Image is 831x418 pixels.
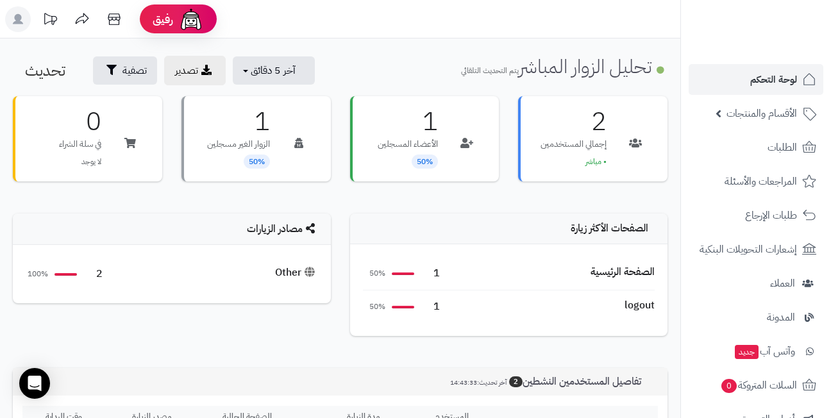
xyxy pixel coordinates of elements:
[689,268,823,299] a: العملاء
[164,56,226,85] a: تصدير
[509,376,523,387] span: 2
[745,206,797,224] span: طلبات الإرجاع
[363,268,385,279] span: 50%
[734,342,795,360] span: وآتس آب
[26,223,318,235] h4: مصادر الزيارات
[363,223,655,235] h4: الصفحات الأكثر زيارة
[233,56,315,85] button: آخر 5 دقائق
[178,6,204,32] img: ai-face.png
[363,301,385,312] span: 50%
[770,274,795,292] span: العملاء
[244,155,270,169] span: 50%
[725,172,797,190] span: المراجعات والأسئلة
[25,59,65,82] span: تحديث
[122,63,147,78] span: تصفية
[421,266,440,281] span: 1
[689,64,823,95] a: لوحة التحكم
[461,65,519,76] small: يتم التحديث التلقائي
[689,200,823,231] a: طلبات الإرجاع
[59,138,101,151] p: في سلة الشراء
[441,376,658,388] h3: تفاصيل المستخدمين النشطين
[689,234,823,265] a: إشعارات التحويلات البنكية
[720,376,797,394] span: السلات المتروكة
[83,267,103,281] span: 2
[541,138,607,151] p: إجمالي المستخدمين
[207,138,270,151] p: الزوار الغير مسجلين
[81,156,101,167] span: لا يوجد
[750,71,797,88] span: لوحة التحكم
[450,378,507,387] small: آخر تحديث:
[726,104,797,122] span: الأقسام والمنتجات
[700,240,797,258] span: إشعارات التحويلات البنكية
[591,265,655,280] div: الصفحة الرئيسية
[689,336,823,367] a: وآتس آبجديد
[93,56,157,85] button: تصفية
[461,56,667,77] h1: تحليل الزوار المباشر
[689,302,823,333] a: المدونة
[585,156,607,167] span: • مباشر
[153,12,173,27] span: رفيق
[412,155,438,169] span: 50%
[15,56,86,85] button: تحديث
[251,63,296,78] span: آخر 5 دقائق
[421,299,440,314] span: 1
[768,138,797,156] span: الطلبات
[721,379,737,393] span: 0
[378,109,438,135] h3: 1
[275,265,318,280] div: Other
[450,378,477,387] span: 14:43:33
[689,370,823,401] a: السلات المتروكة0
[26,269,48,280] span: 100%
[689,132,823,163] a: الطلبات
[19,368,50,399] div: Open Intercom Messenger
[735,345,759,359] span: جديد
[59,109,101,135] h3: 0
[767,308,795,326] span: المدونة
[207,109,270,135] h3: 1
[689,166,823,197] a: المراجعات والأسئلة
[378,138,438,151] p: الأعضاء المسجلين
[625,298,655,313] div: logout
[34,6,66,35] a: تحديثات المنصة
[541,109,607,135] h3: 2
